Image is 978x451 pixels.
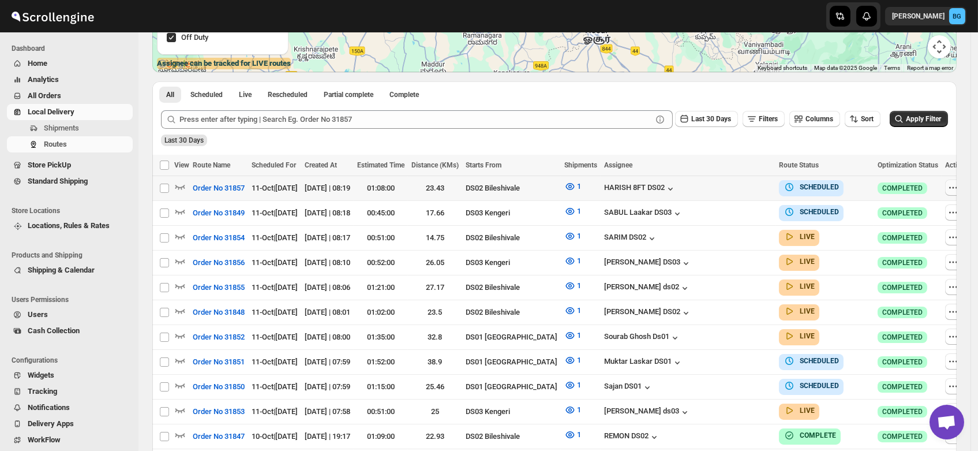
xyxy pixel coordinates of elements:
button: Order No 31852 [186,328,252,346]
span: 1 [577,306,581,315]
button: HARISH 8FT DS02 [604,183,676,195]
button: LIVE [784,281,815,292]
div: 14.75 [411,232,459,244]
span: 11-Oct | [DATE] [252,283,298,292]
b: LIVE [800,307,815,315]
button: REMON DS02 [604,431,660,443]
span: 11-Oct | [DATE] [252,308,298,316]
div: 01:09:00 [357,431,404,442]
div: 01:35:00 [357,331,404,343]
button: Analytics [7,72,133,88]
img: Google [155,57,193,72]
div: Sourab Ghosh Ds01 [604,332,681,344]
span: Shipments [564,161,597,169]
span: Off Duty [181,33,208,42]
b: LIVE [800,407,815,415]
span: Tracking [28,387,57,396]
div: [DATE] | 08:17 [305,232,350,244]
div: 01:08:00 [357,182,404,194]
span: 11-Oct | [DATE] [252,382,298,391]
div: DS03 Kengeri [466,406,557,418]
span: Shipping & Calendar [28,266,95,274]
span: Order No 31847 [193,431,245,442]
div: [DATE] | 07:59 [305,356,350,368]
div: [DATE] | 19:17 [305,431,350,442]
button: Last 30 Days [675,111,738,127]
button: 1 [557,326,588,345]
span: Order No 31850 [193,381,245,393]
div: [DATE] | 08:01 [305,307,350,318]
button: User menu [885,7,966,25]
span: Notifications [28,403,70,412]
span: COMPLETED [882,407,923,416]
button: Order No 31851 [186,353,252,371]
div: 01:15:00 [357,381,404,393]
span: 10-Oct | [DATE] [252,432,298,441]
span: 11-Oct | [DATE] [252,407,298,416]
span: WorkFlow [28,435,61,444]
a: Open this area in Google Maps (opens a new window) [155,57,193,72]
button: LIVE [784,405,815,416]
span: 1 [577,207,581,215]
span: All [166,90,174,99]
span: Delivery Apps [28,419,74,428]
button: Order No 31856 [186,254,252,272]
button: SCHEDULED [784,355,839,367]
div: [DATE] | 07:58 [305,406,350,418]
span: Local Delivery [28,107,74,116]
span: 1 [577,182,581,191]
span: Locations, Rules & Rates [28,221,110,230]
div: 22.93 [411,431,459,442]
button: [PERSON_NAME] DS03 [604,258,692,269]
div: 01:21:00 [357,282,404,293]
button: SCHEDULED [784,380,839,392]
div: DS02 Bileshivale [466,232,557,244]
a: Terms (opens in new tab) [884,65,900,71]
span: 1 [577,281,581,290]
span: Brajesh Giri [949,8,965,24]
button: Notifications [7,400,133,416]
button: Users [7,307,133,323]
button: Apply Filter [890,111,948,127]
button: Order No 31854 [186,229,252,247]
div: 27.17 [411,282,459,293]
input: Press enter after typing | Search Eg. Order No 31857 [179,110,652,129]
div: 25.46 [411,381,459,393]
div: DS02 Bileshivale [466,431,557,442]
span: 11-Oct | [DATE] [252,184,298,192]
div: DS01 [GEOGRAPHIC_DATA] [466,381,557,393]
span: COMPLETED [882,208,923,218]
b: LIVE [800,282,815,290]
button: Muktar Laskar DS01 [604,357,683,368]
button: 1 [557,177,588,196]
div: DS01 [GEOGRAPHIC_DATA] [466,331,557,343]
span: COMPLETED [882,308,923,317]
button: LIVE [784,330,815,342]
span: Last 30 Days [691,115,731,123]
span: Analytics [28,75,59,84]
span: Order No 31855 [193,282,245,293]
span: COMPLETED [882,333,923,342]
span: Home [28,59,47,68]
span: COMPLETED [882,432,923,441]
span: Route Status [779,161,819,169]
span: COMPLETED [882,357,923,367]
span: Order No 31849 [193,207,245,219]
button: 1 [557,227,588,245]
div: 00:51:00 [357,406,404,418]
span: Products and Shipping [12,251,133,260]
button: WorkFlow [7,432,133,448]
button: Order No 31847 [186,427,252,446]
span: Created At [305,161,337,169]
span: Partial complete [324,90,373,99]
div: Open chat [930,405,964,439]
b: SCHEDULED [800,208,839,216]
div: [DATE] | 08:00 [305,331,350,343]
span: Order No 31854 [193,232,245,244]
div: SARIM DS02 [604,233,658,244]
span: COMPLETED [882,233,923,243]
b: SCHEDULED [800,382,839,390]
span: Order No 31856 [193,257,245,269]
div: DS02 Bileshivale [466,282,557,293]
